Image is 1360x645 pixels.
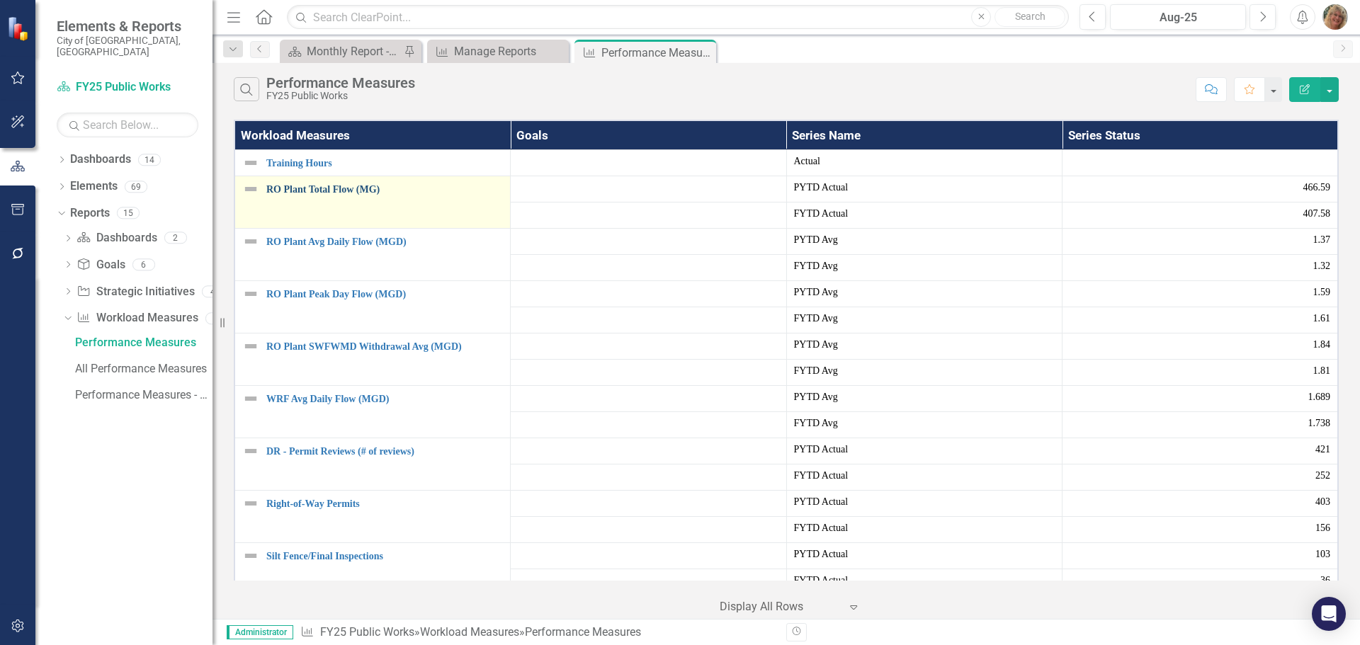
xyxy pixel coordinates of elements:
[1313,259,1331,273] span: 1.32
[266,236,503,247] a: RO Plant Avg Daily Flow (MGD)
[1313,233,1331,247] span: 1.37
[1313,364,1331,378] span: 1.81
[794,312,1055,326] span: FYTD Avg
[794,573,1055,588] span: FYTD Actual
[994,7,1065,27] button: Search
[266,184,503,195] a: RO Plant Total Flow (MG)
[242,233,259,250] img: Not Defined
[794,443,1055,457] span: PYTD Actual
[1313,338,1331,352] span: 1.84
[234,176,511,229] td: Double-Click to Edit Right Click for Context Menu
[266,341,503,352] a: RO Plant SWFWMD Withdrawal Avg (MGD)
[234,281,511,333] td: Double-Click to Edit Right Click for Context Menu
[1315,547,1330,561] span: 103
[287,5,1069,30] input: Search ClearPoint...
[7,16,32,40] img: ClearPoint Strategy
[525,625,641,639] div: Performance Measures
[266,446,503,457] a: DR - Permit Reviews (# of reviews)
[266,75,415,91] div: Performance Measures
[242,495,259,512] img: Not Defined
[70,152,131,168] a: Dashboards
[266,498,503,509] a: Right-of-Way Permits
[794,154,1055,169] span: Actual
[794,207,1055,221] span: FYTD Actual
[72,358,212,380] a: All Performance Measures
[266,91,415,101] div: FY25 Public Works
[76,257,125,273] a: Goals
[1315,521,1330,535] span: 156
[794,181,1055,195] span: PYTD Actual
[234,491,511,543] td: Double-Click to Edit Right Click for Context Menu
[794,259,1055,273] span: FYTD Avg
[70,205,110,222] a: Reports
[75,363,212,375] div: All Performance Measures
[1312,597,1346,631] div: Open Intercom Messenger
[242,338,259,355] img: Not Defined
[1315,443,1330,457] span: 421
[132,258,155,270] div: 6
[1110,4,1246,30] button: Aug-25
[266,289,503,299] a: RO Plant Peak Day Flow (MGD)
[794,469,1055,483] span: FYTD Actual
[76,284,194,300] a: Strategic Initiatives
[57,113,198,137] input: Search Below...
[72,384,212,406] a: Performance Measures - Monthly Report
[420,625,519,639] a: Workload Measures
[1062,150,1339,176] td: Double-Click to Edit
[164,232,187,244] div: 2
[205,312,228,324] div: 3
[76,310,198,326] a: Workload Measures
[202,285,225,297] div: 4
[242,285,259,302] img: Not Defined
[234,229,511,281] td: Double-Click to Edit Right Click for Context Menu
[242,154,259,171] img: Not Defined
[454,42,565,60] div: Manage Reports
[266,158,503,169] a: Training Hours
[1313,312,1331,326] span: 1.61
[300,624,776,641] div: » »
[57,18,198,35] span: Elements & Reports
[227,625,293,639] span: Administrator
[125,181,147,193] div: 69
[794,547,1055,561] span: PYTD Actual
[242,443,259,460] img: Not Defined
[72,331,212,354] a: Performance Measures
[1115,9,1241,26] div: Aug-25
[320,625,414,639] a: FY25 Public Works
[794,495,1055,509] span: PYTD Actual
[794,233,1055,247] span: PYTD Avg
[794,390,1055,404] span: PYTD Avg
[234,333,511,386] td: Double-Click to Edit Right Click for Context Menu
[601,44,713,62] div: Performance Measures
[283,42,400,60] a: Monthly Report - Public Works
[242,390,259,407] img: Not Defined
[1308,416,1331,430] span: 1.738
[1320,573,1330,588] span: 36
[794,416,1055,430] span: FYTD Avg
[138,154,161,166] div: 14
[234,438,511,491] td: Double-Click to Edit Right Click for Context Menu
[70,178,118,195] a: Elements
[75,336,212,349] div: Performance Measures
[242,181,259,198] img: Not Defined
[76,230,157,246] a: Dashboards
[1015,11,1045,22] span: Search
[1313,285,1331,299] span: 1.59
[234,386,511,438] td: Double-Click to Edit Right Click for Context Menu
[431,42,565,60] a: Manage Reports
[1315,469,1330,483] span: 252
[75,389,212,401] div: Performance Measures - Monthly Report
[794,364,1055,378] span: FYTD Avg
[1303,207,1331,221] span: 407.58
[242,547,259,564] img: Not Defined
[794,285,1055,299] span: PYTD Avg
[794,338,1055,352] span: PYTD Avg
[307,42,400,60] div: Monthly Report - Public Works
[1308,390,1331,404] span: 1.689
[234,543,511,596] td: Double-Click to Edit Right Click for Context Menu
[234,150,511,176] td: Double-Click to Edit Right Click for Context Menu
[57,35,198,58] small: City of [GEOGRAPHIC_DATA], [GEOGRAPHIC_DATA]
[794,521,1055,535] span: FYTD Actual
[266,394,503,404] a: WRF Avg Daily Flow (MGD)
[266,551,503,561] a: Silt Fence/Final Inspections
